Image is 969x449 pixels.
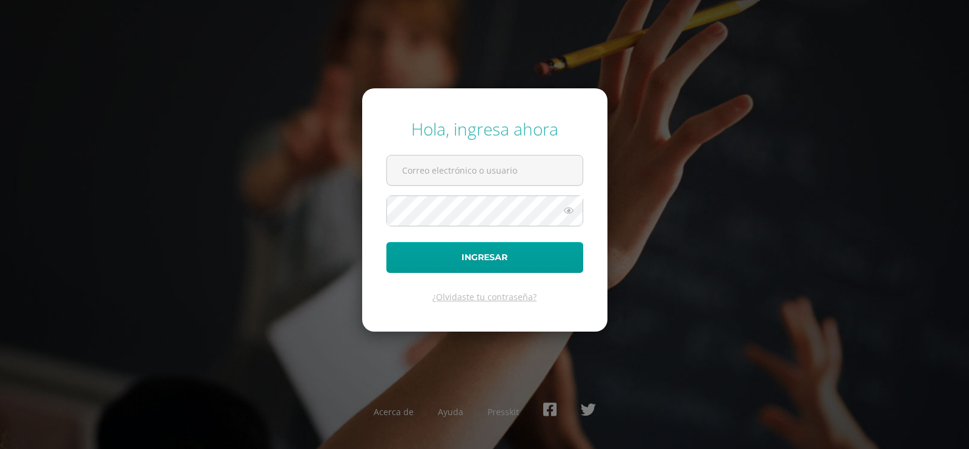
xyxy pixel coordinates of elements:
input: Correo electrónico o usuario [387,156,583,185]
a: ¿Olvidaste tu contraseña? [432,291,537,303]
a: Acerca de [374,406,414,418]
button: Ingresar [386,242,583,273]
div: Hola, ingresa ahora [386,117,583,140]
a: Ayuda [438,406,463,418]
a: Presskit [488,406,519,418]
